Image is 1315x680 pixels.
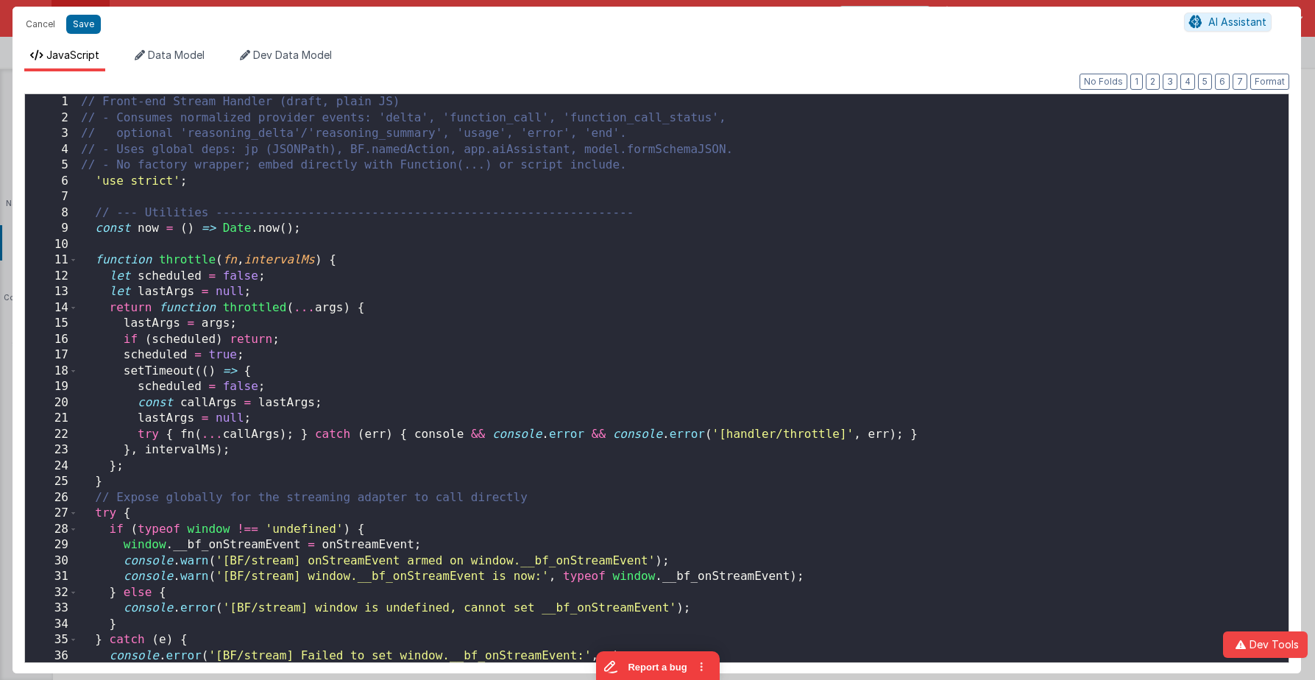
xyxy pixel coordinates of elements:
button: Dev Tools [1223,631,1308,658]
div: 33 [25,601,78,617]
div: 35 [25,632,78,648]
div: 34 [25,617,78,633]
div: 11 [25,252,78,269]
button: Cancel [18,14,63,35]
div: 13 [25,284,78,300]
div: 7 [25,189,78,205]
div: 23 [25,442,78,458]
button: Save [66,15,101,34]
div: 22 [25,427,78,443]
div: 5 [25,157,78,174]
div: 2 [25,110,78,127]
button: No Folds [1080,74,1127,90]
span: Data Model [148,49,205,61]
div: 30 [25,553,78,570]
div: 32 [25,585,78,601]
div: 20 [25,395,78,411]
div: 10 [25,237,78,253]
div: 3 [25,126,78,142]
button: 1 [1130,74,1143,90]
div: 36 [25,648,78,665]
div: 25 [25,474,78,490]
span: JavaScript [46,49,99,61]
button: 6 [1215,74,1230,90]
div: 31 [25,569,78,585]
div: 29 [25,537,78,553]
div: 6 [25,174,78,190]
button: 3 [1163,74,1177,90]
div: 19 [25,379,78,395]
div: 17 [25,347,78,364]
div: 24 [25,458,78,475]
div: 21 [25,411,78,427]
div: 26 [25,490,78,506]
div: 1 [25,94,78,110]
button: 4 [1180,74,1195,90]
button: 7 [1233,74,1247,90]
div: 14 [25,300,78,316]
div: 28 [25,522,78,538]
span: Dev Data Model [253,49,332,61]
div: 27 [25,506,78,522]
button: AI Assistant [1184,13,1272,32]
div: 15 [25,316,78,332]
button: 2 [1146,74,1160,90]
span: AI Assistant [1208,15,1266,28]
div: 16 [25,332,78,348]
button: 5 [1198,74,1212,90]
div: 8 [25,205,78,222]
div: 18 [25,364,78,380]
div: 4 [25,142,78,158]
button: Format [1250,74,1289,90]
div: 9 [25,221,78,237]
div: 12 [25,269,78,285]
